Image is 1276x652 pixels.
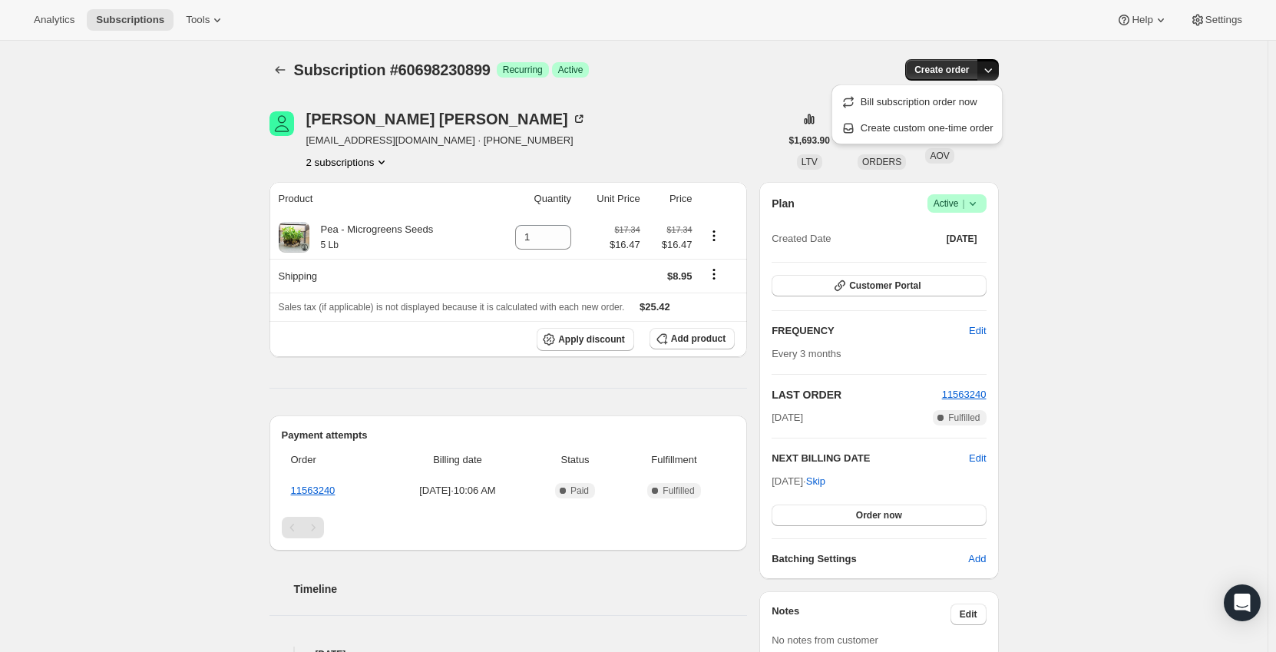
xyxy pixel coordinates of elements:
h2: Plan [772,196,795,211]
span: Every 3 months [772,348,841,359]
span: Created Date [772,231,831,247]
button: Tools [177,9,234,31]
button: Skip [797,469,835,494]
button: Subscriptions [87,9,174,31]
span: Subscriptions [96,14,164,26]
span: Paid [570,485,589,497]
div: Open Intercom Messenger [1224,584,1261,621]
h2: NEXT BILLING DATE [772,451,969,466]
h6: Batching Settings [772,551,968,567]
span: Fulfillment [623,452,726,468]
button: Settings [1181,9,1251,31]
span: Billing date [388,452,527,468]
button: Product actions [306,154,390,170]
th: Price [645,182,697,216]
h2: Timeline [294,581,748,597]
span: | [962,197,964,210]
span: Edit [969,323,986,339]
span: Status [537,452,613,468]
button: Subscriptions [269,59,291,81]
span: Order now [856,509,902,521]
button: Customer Portal [772,275,986,296]
span: Apply discount [558,333,625,346]
span: Sales tax (if applicable) is not displayed because it is calculated with each new order. [279,302,625,313]
h2: FREQUENCY [772,323,969,339]
button: [DATE] [937,228,987,250]
span: Add product [671,333,726,345]
button: Edit [950,604,987,625]
span: Add [968,551,986,567]
span: Brian Smith [269,111,294,136]
div: [PERSON_NAME] [PERSON_NAME] [306,111,587,127]
th: Product [269,182,491,216]
th: Order [282,443,383,477]
button: Edit [969,451,986,466]
span: Settings [1205,14,1242,26]
img: product img [279,222,309,253]
span: Tools [186,14,210,26]
span: Create custom one-time order [861,122,993,134]
button: Create order [905,59,978,81]
button: Add product [650,328,735,349]
div: Pea - Microgreens Seeds [309,222,434,253]
span: $16.47 [650,237,693,253]
span: Analytics [34,14,74,26]
span: Active [558,64,583,76]
a: 11563240 [291,485,336,496]
span: Edit [960,608,977,621]
span: Bill subscription order now [861,96,977,108]
span: [DATE] [772,410,803,425]
span: Help [1132,14,1152,26]
span: LTV [802,157,818,167]
span: Active [934,196,980,211]
span: [EMAIL_ADDRESS][DOMAIN_NAME] · [PHONE_NUMBER] [306,133,587,148]
button: Order now [772,505,986,526]
small: 5 Lb [321,240,339,250]
button: Help [1107,9,1177,31]
span: No notes from customer [772,634,878,646]
span: $1,693.90 [789,134,830,147]
span: $25.42 [640,301,670,313]
h2: Payment attempts [282,428,736,443]
span: [DATE] [947,233,977,245]
a: 11563240 [942,389,987,400]
button: Apply discount [537,328,634,351]
nav: Pagination [282,517,736,538]
span: Recurring [503,64,543,76]
span: [DATE] · 10:06 AM [388,483,527,498]
button: Analytics [25,9,84,31]
span: Subscription #60698230899 [294,61,491,78]
small: $17.34 [666,225,692,234]
th: Unit Price [576,182,645,216]
span: $16.47 [610,237,640,253]
button: Product actions [702,227,726,244]
span: ORDERS [862,157,901,167]
span: Fulfilled [663,485,694,497]
small: $17.34 [615,225,640,234]
span: Create order [914,64,969,76]
th: Quantity [491,182,576,216]
button: $1,693.90 [780,130,839,151]
h3: Notes [772,604,950,625]
h2: LAST ORDER [772,387,941,402]
th: Shipping [269,259,491,293]
span: [DATE] · [772,475,825,487]
span: Fulfilled [948,412,980,424]
button: 11563240 [942,387,987,402]
button: Edit [960,319,995,343]
span: $8.95 [667,270,693,282]
button: Shipping actions [702,266,726,283]
span: Customer Portal [849,280,921,292]
span: Skip [806,474,825,489]
button: Add [959,547,995,571]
